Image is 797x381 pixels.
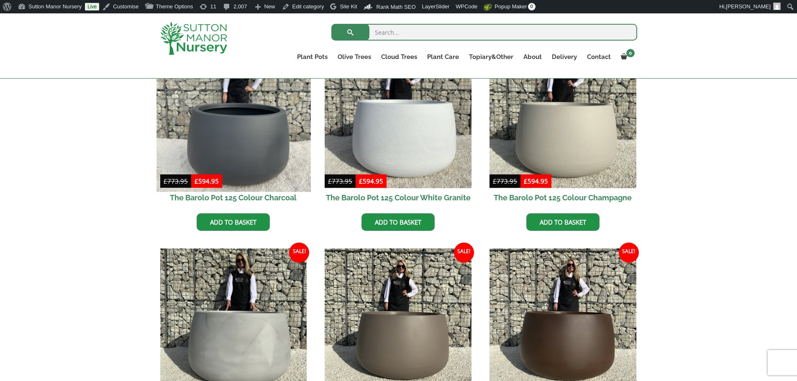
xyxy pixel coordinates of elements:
[489,41,636,188] img: The Barolo Pot 125 Colour Champagne
[526,213,600,231] a: Add to basket: “The Barolo Pot 125 Colour Champagne”
[489,41,636,207] a: Sale! The Barolo Pot 125 Colour Champagne
[333,51,376,63] a: Olive Trees
[160,22,227,55] img: logo
[524,177,528,185] span: £
[619,243,639,263] span: Sale!
[325,188,472,207] h2: The Barolo Pot 125 Colour White Granite
[616,51,637,63] a: 0
[489,188,636,207] h2: The Barolo Pot 125 Colour Champagne
[164,177,167,185] span: £
[582,51,616,63] a: Contact
[528,3,536,10] span: 0
[195,177,198,185] span: £
[160,188,307,207] h2: The Barolo Pot 125 Colour Charcoal
[164,177,188,185] bdi: 773.95
[85,3,99,10] a: Live
[518,51,547,63] a: About
[325,41,472,188] img: The Barolo Pot 125 Colour White Granite
[493,177,497,185] span: £
[422,51,464,63] a: Plant Care
[726,3,771,10] span: [PERSON_NAME]
[325,41,472,207] a: Sale! The Barolo Pot 125 Colour White Granite
[626,49,635,57] span: 0
[289,243,309,263] span: Sale!
[197,213,270,231] a: Add to basket: “The Barolo Pot 125 Colour Charcoal”
[377,4,416,10] span: Rank Math SEO
[359,177,363,185] span: £
[376,51,422,63] a: Cloud Trees
[524,177,548,185] bdi: 594.95
[454,243,474,263] span: Sale!
[292,51,333,63] a: Plant Pots
[160,41,307,207] a: Sale! The Barolo Pot 125 Colour Charcoal
[195,177,219,185] bdi: 594.95
[361,213,435,231] a: Add to basket: “The Barolo Pot 125 Colour White Granite”
[328,177,332,185] span: £
[340,3,357,10] span: Site Kit
[156,38,310,192] img: The Barolo Pot 125 Colour Charcoal
[547,51,582,63] a: Delivery
[328,177,352,185] bdi: 773.95
[331,24,637,41] input: Search...
[464,51,518,63] a: Topiary&Other
[359,177,383,185] bdi: 594.95
[493,177,517,185] bdi: 773.95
